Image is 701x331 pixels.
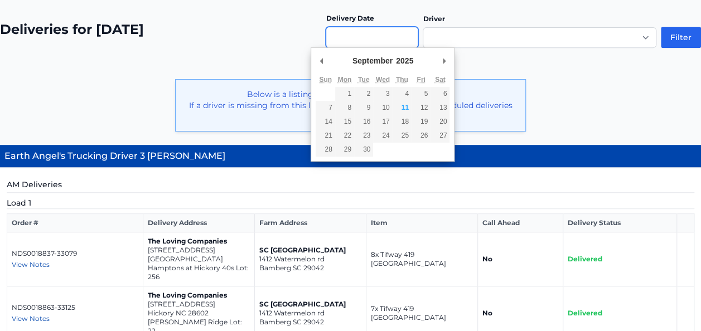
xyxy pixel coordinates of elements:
abbr: Thursday [396,76,408,84]
button: Previous Month [316,52,327,69]
p: Hickory NC 28602 [148,309,250,318]
abbr: Sunday [319,76,332,84]
td: 8x Tifway 419 [GEOGRAPHIC_DATA] [366,232,478,286]
input: Use the arrow keys to pick a date [326,27,418,48]
button: 25 [393,129,412,143]
p: Bamberg SC 29042 [259,318,361,327]
label: Delivery Date [326,14,374,22]
abbr: Saturday [435,76,446,84]
button: 10 [373,101,392,115]
button: Next Month [438,52,449,69]
button: 20 [431,115,449,129]
p: Bamberg SC 29042 [259,264,361,272]
th: Delivery Address [143,214,255,232]
button: 18 [393,115,412,129]
p: SC [GEOGRAPHIC_DATA] [259,246,361,255]
button: 8 [335,101,354,115]
p: 1412 Watermelon rd [259,255,361,264]
button: 7 [316,101,335,115]
p: NDS0018837-33079 [12,249,138,258]
p: 1412 Watermelon rd [259,309,361,318]
th: Item [366,214,478,232]
p: NDS0018863-33125 [12,303,138,312]
th: Delivery Status [563,214,677,232]
abbr: Friday [417,76,425,84]
button: 28 [316,143,335,157]
span: View Notes [12,314,50,323]
button: 2 [354,87,373,101]
button: 9 [354,101,373,115]
p: The Loving Companies [148,237,250,246]
button: 11 [393,101,412,115]
button: 5 [412,87,431,101]
button: 21 [316,129,335,143]
p: [STREET_ADDRESS] [148,246,250,255]
th: Farm Address [255,214,366,232]
span: View Notes [12,260,50,269]
button: 22 [335,129,354,143]
abbr: Wednesday [376,76,390,84]
button: 27 [431,129,449,143]
button: 19 [412,115,431,129]
strong: No [482,309,492,317]
button: Filter [661,27,701,48]
button: 3 [373,87,392,101]
button: 4 [393,87,412,101]
p: SC [GEOGRAPHIC_DATA] [259,300,361,309]
label: Driver [423,14,444,23]
p: [STREET_ADDRESS] [148,300,250,309]
button: 6 [431,87,449,101]
button: 17 [373,115,392,129]
button: 15 [335,115,354,129]
h5: Load 1 [7,197,694,209]
p: The Loving Companies [148,291,250,300]
p: Below is a listing of drivers with deliveries for [DATE]. If a driver is missing from this list -... [185,89,516,122]
button: 13 [431,101,449,115]
div: September [351,52,394,69]
th: Call Ahead [478,214,563,232]
button: 29 [335,143,354,157]
span: Delivered [568,309,602,317]
button: 24 [373,129,392,143]
button: 26 [412,129,431,143]
abbr: Tuesday [358,76,369,84]
button: 12 [412,101,431,115]
button: 1 [335,87,354,101]
span: Delivered [568,255,602,263]
h5: AM Deliveries [7,179,694,193]
th: Order # [7,214,143,232]
abbr: Monday [338,76,352,84]
p: Hamptons at Hickory 40s Lot: 256 [148,264,250,281]
button: 30 [354,143,373,157]
button: 14 [316,115,335,129]
button: 23 [354,129,373,143]
div: 2025 [394,52,415,69]
p: [GEOGRAPHIC_DATA] [148,255,250,264]
button: 16 [354,115,373,129]
strong: No [482,255,492,263]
